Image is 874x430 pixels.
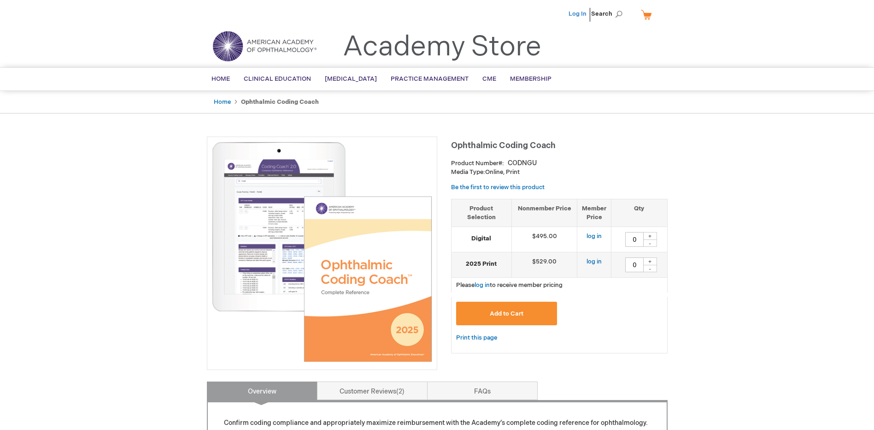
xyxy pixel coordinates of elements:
[482,75,496,83] span: CME
[456,302,557,325] button: Add to Cart
[451,184,545,191] a: Be the first to review this product
[456,332,497,344] a: Print this page
[244,75,311,83] span: Clinical Education
[451,168,485,176] strong: Media Type:
[511,252,577,278] td: $529.00
[456,260,507,269] strong: 2025 Print
[611,199,667,227] th: Qty
[451,168,668,177] p: Online, Print
[456,234,507,243] strong: Digital
[625,257,644,272] input: Qty
[625,232,644,247] input: Qty
[343,30,541,64] a: Academy Store
[591,5,626,23] span: Search
[427,382,538,400] a: FAQs
[643,239,657,247] div: -
[224,418,651,428] p: Confirm coding compliance and appropriately maximize reimbursement with the Academy’s complete co...
[396,388,405,395] span: 2
[511,227,577,252] td: $495.00
[241,98,319,106] strong: Ophthalmic Coding Coach
[207,382,317,400] a: Overview
[569,10,587,18] a: Log In
[451,141,556,150] span: Ophthalmic Coding Coach
[643,232,657,240] div: +
[510,75,551,83] span: Membership
[587,233,602,240] a: log in
[317,382,428,400] a: Customer Reviews2
[391,75,469,83] span: Practice Management
[325,75,377,83] span: [MEDICAL_DATA]
[456,281,563,289] span: Please to receive member pricing
[211,75,230,83] span: Home
[214,98,231,106] a: Home
[643,257,657,265] div: +
[490,310,523,317] span: Add to Cart
[508,159,537,168] div: CODNGU
[452,199,512,227] th: Product Selection
[587,258,602,265] a: log in
[643,265,657,272] div: -
[511,199,577,227] th: Nonmember Price
[577,199,611,227] th: Member Price
[475,281,490,289] a: log in
[212,142,432,362] img: Ophthalmic Coding Coach
[451,160,504,167] strong: Product Number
